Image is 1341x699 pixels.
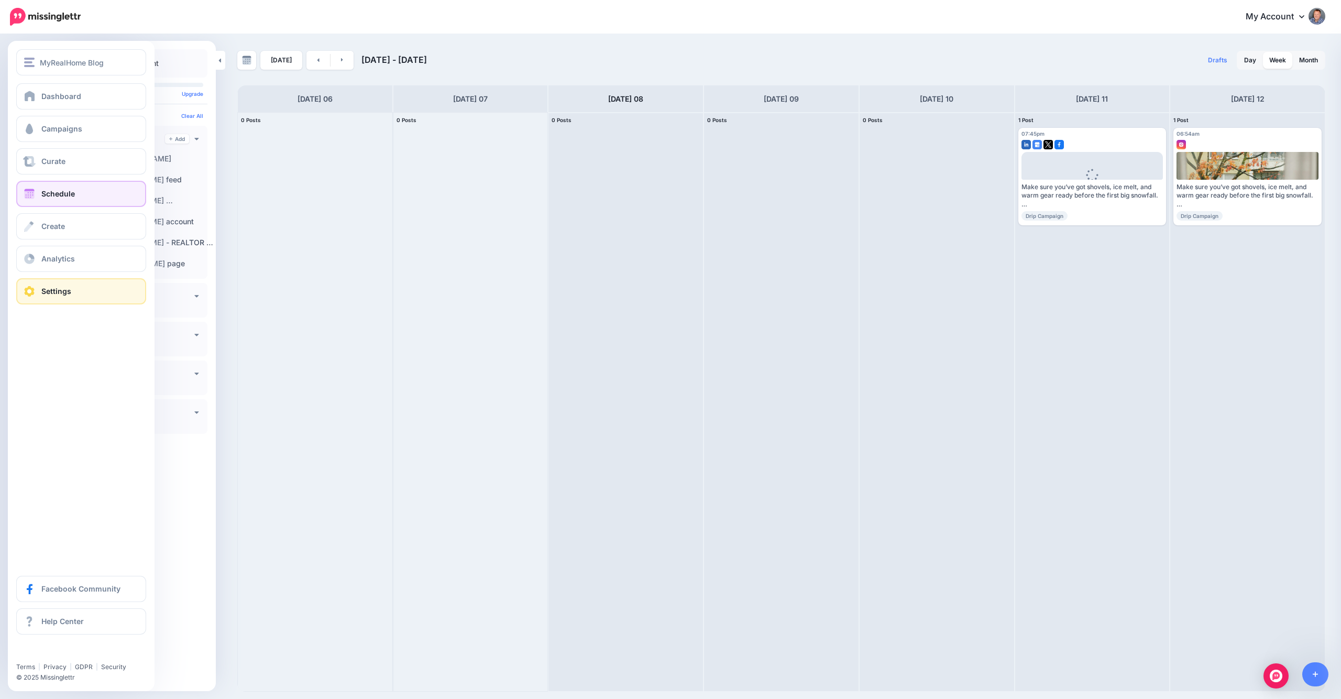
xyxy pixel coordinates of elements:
[707,117,727,123] span: 0 Posts
[1231,93,1265,105] h4: [DATE] 12
[1208,57,1227,63] span: Drafts
[41,617,84,626] span: Help Center
[863,117,883,123] span: 0 Posts
[70,663,72,671] span: |
[41,92,81,101] span: Dashboard
[16,213,146,239] a: Create
[1177,130,1200,137] span: 06:54am
[298,93,333,105] h4: [DATE] 06
[1177,140,1186,149] img: instagram-square.png
[1032,140,1042,149] img: google_business-square.png
[1043,140,1053,149] img: twitter-square.png
[920,93,953,105] h4: [DATE] 10
[16,576,146,602] a: Facebook Community
[41,189,75,198] span: Schedule
[764,93,799,105] h4: [DATE] 09
[453,93,488,105] h4: [DATE] 07
[242,56,251,65] img: calendar-grey-darker.png
[1177,211,1223,221] span: Drip Campaign
[397,117,416,123] span: 0 Posts
[41,157,65,166] span: Curate
[43,663,67,671] a: Privacy
[38,663,40,671] span: |
[16,663,35,671] a: Terms
[241,117,261,123] span: 0 Posts
[1202,51,1234,70] a: Drafts
[41,584,120,593] span: Facebook Community
[1238,52,1262,69] a: Day
[260,51,302,70] a: [DATE]
[165,134,189,144] a: Add
[608,93,643,105] h4: [DATE] 08
[41,287,71,296] span: Settings
[16,181,146,207] a: Schedule
[41,124,82,133] span: Campaigns
[96,663,98,671] span: |
[16,116,146,142] a: Campaigns
[16,648,97,658] iframe: Twitter Follow Button
[1076,93,1108,105] h4: [DATE] 11
[16,148,146,174] a: Curate
[1293,52,1324,69] a: Month
[1021,140,1031,149] img: linkedin-square.png
[1021,183,1163,209] div: Make sure you’ve got shovels, ice melt, and warm gear ready before the first big snowfall. Learn ...
[181,113,203,119] a: Clear All
[1235,4,1325,30] a: My Account
[1078,169,1106,196] div: Loading
[16,608,146,635] a: Help Center
[16,278,146,304] a: Settings
[1021,211,1068,221] span: Drip Campaign
[24,58,35,67] img: menu.png
[1054,140,1064,149] img: facebook-square.png
[16,246,146,272] a: Analytics
[1018,117,1034,123] span: 1 Post
[182,91,203,97] a: Upgrade
[16,83,146,110] a: Dashboard
[552,117,571,123] span: 0 Posts
[1263,663,1289,689] div: Open Intercom Messenger
[16,49,146,75] button: MyRealHome Blog
[361,54,427,65] span: [DATE] - [DATE]
[10,8,81,26] img: Missinglettr
[1173,117,1189,123] span: 1 Post
[41,254,75,263] span: Analytics
[40,57,104,69] span: MyRealHome Blog
[1021,130,1045,137] span: 07:45pm
[75,663,93,671] a: GDPR
[16,672,154,683] li: © 2025 Missinglettr
[1263,52,1292,69] a: Week
[1177,183,1318,209] div: Make sure you’ve got shovels, ice melt, and warm gear ready before the first big snowfall. Learn ...
[41,222,65,231] span: Create
[101,663,126,671] a: Security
